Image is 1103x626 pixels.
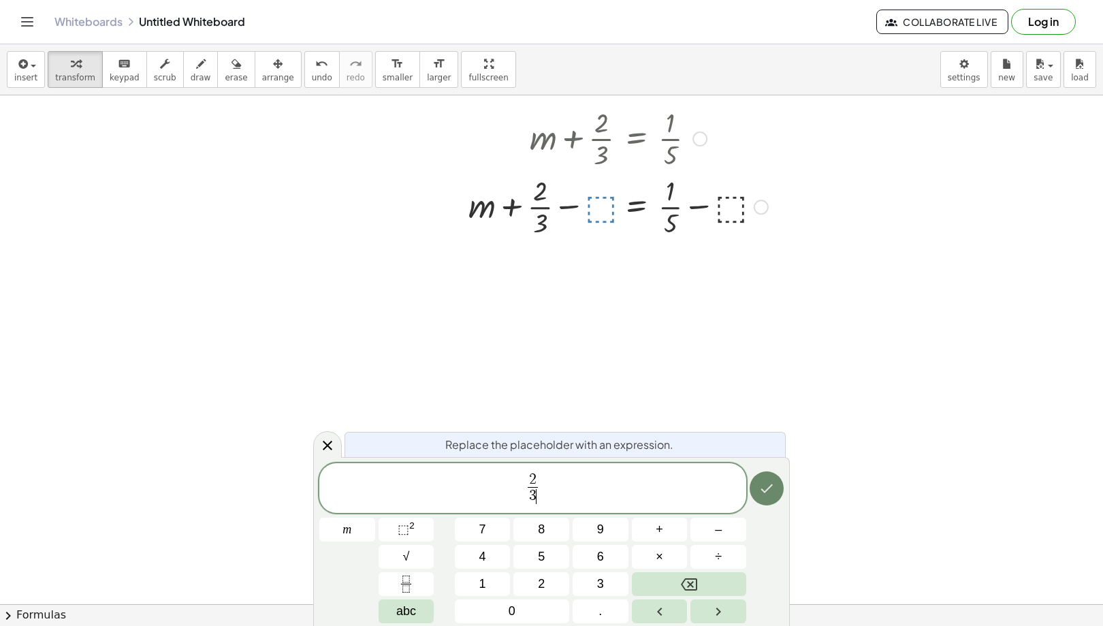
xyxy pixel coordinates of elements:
[715,520,722,539] span: –
[632,599,688,623] button: Left arrow
[1011,9,1076,35] button: Log in
[948,73,980,82] span: settings
[455,518,511,542] button: 7
[379,572,434,596] button: Fraction
[513,572,569,596] button: 2
[509,602,515,621] span: 0
[315,56,328,72] i: undo
[110,73,140,82] span: keypad
[998,73,1015,82] span: new
[398,522,409,536] span: ⬚
[183,51,219,88] button: draw
[154,73,176,82] span: scrub
[1071,73,1089,82] span: load
[16,11,38,33] button: Toggle navigation
[538,575,545,593] span: 2
[597,548,604,566] span: 6
[573,599,628,623] button: .
[409,520,415,531] sup: 2
[455,572,511,596] button: 1
[14,73,37,82] span: insert
[342,520,351,539] span: m
[312,73,332,82] span: undo
[597,575,604,593] span: 3
[573,545,628,569] button: 6
[217,51,255,88] button: erase
[118,56,131,72] i: keyboard
[262,73,294,82] span: arrange
[513,545,569,569] button: 5
[319,518,375,542] button: m
[888,16,997,28] span: Collaborate Live
[690,545,746,569] button: Divide
[391,56,404,72] i: format_size
[146,51,184,88] button: scrub
[445,437,673,453] span: Replace the placeholder with an expression.
[347,73,365,82] span: redo
[349,56,362,72] i: redo
[632,518,688,542] button: Plus
[383,73,413,82] span: smaller
[379,545,434,569] button: Square root
[7,51,45,88] button: insert
[427,73,451,82] span: larger
[1026,51,1061,88] button: save
[690,518,746,542] button: Minus
[538,520,545,539] span: 8
[419,51,458,88] button: format_sizelarger
[191,73,211,82] span: draw
[304,51,340,88] button: undoundo
[455,545,511,569] button: 4
[379,599,434,623] button: Alphabet
[55,73,95,82] span: transform
[379,518,434,542] button: Squared
[432,56,445,72] i: format_size
[598,602,602,621] span: .
[403,548,410,566] span: √
[513,518,569,542] button: 8
[750,471,784,505] button: Done
[940,51,988,88] button: settings
[690,599,746,623] button: Right arrow
[396,602,416,621] span: abc
[597,520,604,539] span: 9
[529,488,537,503] span: 3
[455,599,569,623] button: 0
[656,548,663,566] span: ×
[991,51,1023,88] button: new
[468,73,508,82] span: fullscreen
[102,51,147,88] button: keyboardkeypad
[632,545,688,569] button: Times
[1034,73,1053,82] span: save
[632,572,746,596] button: Backspace
[573,518,628,542] button: 9
[715,548,722,566] span: ÷
[375,51,420,88] button: format_sizesmaller
[255,51,302,88] button: arrange
[48,51,103,88] button: transform
[538,548,545,566] span: 5
[461,51,515,88] button: fullscreen
[479,520,486,539] span: 7
[225,73,247,82] span: erase
[876,10,1008,34] button: Collaborate Live
[339,51,372,88] button: redoredo
[529,472,537,487] span: 2
[479,575,486,593] span: 1
[1064,51,1096,88] button: load
[656,520,663,539] span: +
[54,15,123,29] a: Whiteboards
[573,572,628,596] button: 3
[479,548,486,566] span: 4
